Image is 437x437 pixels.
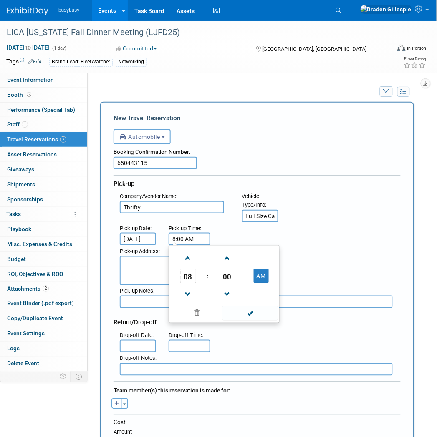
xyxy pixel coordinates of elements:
[180,247,196,269] a: Increment Hour
[0,342,87,356] a: Logs
[7,181,35,188] span: Shipments
[205,269,210,284] td: :
[116,58,147,66] div: Networking
[0,103,87,117] a: Performance (Special Tab)
[114,429,174,437] div: Amount
[114,319,157,326] span: Return/Drop-off
[7,136,66,143] span: Travel Reservations
[0,267,87,281] a: ROI, Objectives & ROO
[28,59,42,65] a: Edit
[120,248,160,254] small: :
[114,129,171,144] button: Automobile
[7,151,57,158] span: Asset Reservations
[0,357,87,371] a: Delete Event
[120,355,157,362] small: :
[0,162,87,177] a: Giveaways
[7,330,45,337] span: Event Settings
[7,226,31,232] span: Playbook
[220,247,235,269] a: Increment Minute
[7,256,26,262] span: Budget
[114,419,401,427] div: Cost:
[120,225,152,231] small: :
[397,45,406,51] img: Format-Inperson.png
[7,106,75,113] span: Performance (Special Tab)
[6,44,50,51] span: [DATE] [DATE]
[51,45,66,51] span: (1 day)
[22,121,28,128] span: 1
[114,383,401,397] div: Team member(s) this reservation is made for:
[384,89,389,95] i: Filter by Traveler
[114,144,401,157] div: Booking Confirmation Number:
[407,45,427,51] div: In-Person
[49,58,113,66] div: Brand Lead: FleetWatcher
[7,286,49,292] span: Attachments
[7,271,63,277] span: ROI, Objectives & ROO
[58,7,79,13] span: busybusy
[119,133,160,140] span: Automobile
[4,25,385,40] div: LICA [US_STATE] Fall Dinner Meeting (LJFD25)
[0,296,87,311] a: Event Binder (.pdf export)
[169,225,201,231] small: :
[7,360,39,367] span: Delete Event
[120,288,153,294] span: Pick-up Notes
[242,193,265,208] span: Vehicle Type/Info
[7,345,20,352] span: Logs
[360,5,412,14] img: Braden Gillespie
[0,237,87,251] a: Misc. Expenses & Credits
[0,192,87,207] a: Sponsorships
[114,180,134,188] span: Pick-up
[0,177,87,192] a: Shipments
[0,73,87,87] a: Event Information
[220,284,235,305] a: Decrement Minute
[5,3,275,12] body: Rich Text Area. Press ALT-0 for help.
[6,211,21,217] span: Tasks
[242,193,267,208] small: :
[169,332,203,339] small: :
[169,332,202,339] span: Drop-off Time
[7,315,63,322] span: Copy/Duplicate Event
[7,166,34,173] span: Giveaways
[120,193,177,199] small: :
[404,57,426,61] div: Event Rating
[120,355,155,362] span: Drop-off Notes
[180,269,196,284] span: Pick Hour
[7,91,33,98] span: Booth
[0,207,87,221] a: Tasks
[0,326,87,341] a: Event Settings
[0,117,87,132] a: Staff1
[56,372,71,382] td: Personalize Event Tab Strip
[7,196,43,203] span: Sponsorships
[120,248,159,254] span: Pick-up Address
[0,282,87,296] a: Attachments2
[254,269,269,283] button: AM
[120,225,150,231] span: Pick-up Date
[120,332,152,339] span: Drop-off Date
[6,57,42,67] td: Tags
[113,44,160,53] button: Committed
[71,372,88,382] td: Toggle Event Tabs
[0,88,87,102] a: Booth
[0,147,87,162] a: Asset Reservations
[7,7,48,15] img: ExhibitDay
[120,332,154,339] small: :
[180,284,196,305] a: Decrement Hour
[7,241,72,247] span: Misc. Expenses & Credits
[114,113,401,123] div: New Travel Reservation
[220,269,235,284] span: Pick Minute
[0,132,87,147] a: Travel Reservations2
[7,76,54,83] span: Event Information
[7,121,28,128] span: Staff
[0,222,87,236] a: Playbook
[262,46,366,52] span: [GEOGRAPHIC_DATA], [GEOGRAPHIC_DATA]
[169,225,200,231] span: Pick-up Time
[25,91,33,98] span: Booth not reserved yet
[24,44,32,51] span: to
[362,43,427,56] div: Event Format
[0,252,87,266] a: Budget
[120,288,154,294] small: :
[221,308,279,320] a: Done
[171,308,222,319] a: Clear selection
[60,136,66,143] span: 2
[120,193,176,199] span: Company/Vendor Name
[43,286,49,292] span: 2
